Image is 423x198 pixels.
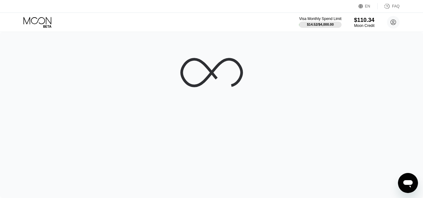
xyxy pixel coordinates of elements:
[299,17,341,21] div: Visa Monthly Spend Limit
[378,3,400,9] div: FAQ
[359,3,378,9] div: EN
[307,23,334,26] div: $14.52 / $4,000.00
[392,4,400,8] div: FAQ
[354,23,374,28] div: Moon Credit
[398,173,418,193] iframe: Button to launch messaging window
[299,17,341,28] div: Visa Monthly Spend Limit$14.52/$4,000.00
[365,4,370,8] div: EN
[354,17,374,23] div: $110.34
[354,17,374,28] div: $110.34Moon Credit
